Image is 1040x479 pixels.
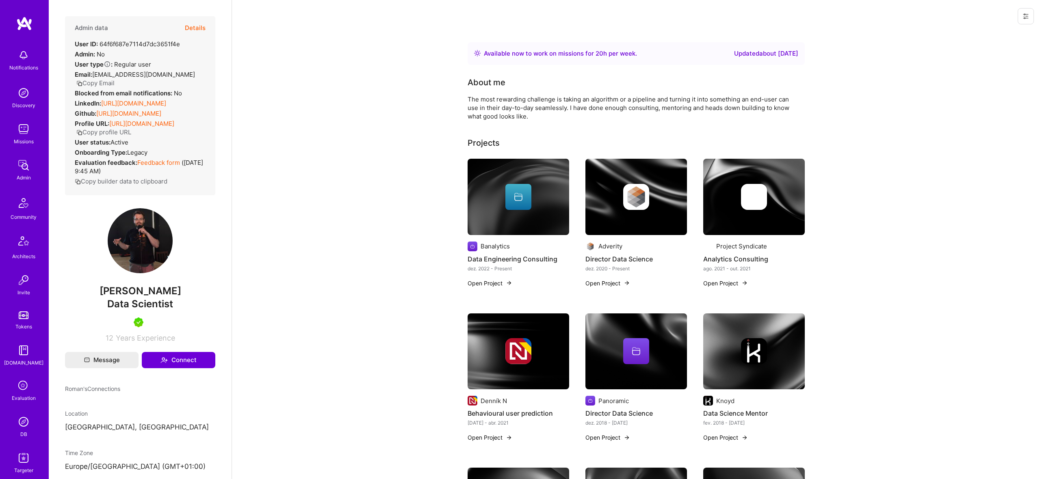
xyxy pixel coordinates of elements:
[703,279,748,287] button: Open Project
[14,137,34,146] div: Missions
[703,264,805,273] div: ago. 2021 - out. 2021
[17,288,30,297] div: Invite
[474,50,481,56] img: Availability
[15,121,32,137] img: teamwork
[76,129,82,136] i: icon Copy
[585,313,687,390] img: cover
[12,394,36,402] div: Evaluation
[624,280,630,286] img: arrow-right
[4,358,43,367] div: [DOMAIN_NAME]
[481,397,507,405] div: Denník N
[20,430,27,438] div: DB
[506,280,512,286] img: arrow-right
[65,352,139,368] button: Message
[15,414,32,430] img: Admin Search
[598,242,622,250] div: Adverity
[107,298,173,310] span: Data Scientist
[585,408,687,419] h4: Director Data Science
[75,89,174,97] strong: Blocked from email notifications:
[703,419,805,427] div: fev. 2018 - [DATE]
[92,71,195,78] span: [EMAIL_ADDRESS][DOMAIN_NAME]
[703,313,805,390] img: cover
[17,173,31,182] div: Admin
[585,396,595,406] img: Company logo
[12,252,35,261] div: Architects
[585,433,630,442] button: Open Project
[84,357,90,363] i: icon Mail
[468,242,477,251] img: Company logo
[741,338,767,364] img: Company logo
[624,434,630,441] img: arrow-right
[585,242,595,251] img: Company logo
[75,99,101,107] strong: LinkedIn:
[14,193,33,213] img: Community
[481,242,510,250] div: Banalytics
[468,279,512,287] button: Open Project
[75,89,182,97] div: No
[75,138,110,146] strong: User status:
[734,49,798,58] div: Updated about [DATE]
[75,120,109,127] strong: Profile URL:
[585,254,687,264] h4: Director Data Science
[76,80,82,86] i: icon Copy
[160,356,168,364] i: icon Connect
[585,264,687,273] div: dez. 2020 - Present
[716,397,734,405] div: Knoyd
[585,159,687,235] img: cover
[468,313,569,390] img: cover
[65,462,215,472] p: Europe/[GEOGRAPHIC_DATA] (GMT+01:00 )
[15,272,32,288] img: Invite
[75,50,105,58] div: No
[703,396,713,406] img: Company logo
[703,242,713,251] img: Company logo
[75,24,108,32] h4: Admin data
[75,159,137,166] strong: Evaluation feedback:
[505,338,531,364] img: Company logo
[108,208,173,273] img: User Avatar
[65,409,215,418] div: Location
[134,317,143,327] img: A.Teamer in Residence
[75,40,180,48] div: 64f6f687e7114d7dc3651f4e
[75,50,95,58] strong: Admin:
[468,408,569,419] h4: Behavioural user prediction
[468,137,500,149] div: Projects
[741,280,748,286] img: arrow-right
[75,177,167,186] button: Copy builder data to clipboard
[703,254,805,264] h4: Analytics Consulting
[76,128,131,136] button: Copy profile URL
[14,233,33,252] img: Architects
[11,213,37,221] div: Community
[14,466,33,475] div: Targeter
[506,434,512,441] img: arrow-right
[15,322,32,331] div: Tokens
[468,159,569,235] img: cover
[96,110,161,117] a: [URL][DOMAIN_NAME]
[15,157,32,173] img: admin teamwork
[75,60,113,68] strong: User type :
[741,184,767,210] img: Company logo
[596,50,603,57] span: 20
[65,449,93,456] span: Time Zone
[106,334,113,342] span: 12
[127,149,147,156] span: legacy
[468,76,505,88] div: About me
[110,138,128,146] span: Active
[9,63,38,72] div: Notifications
[716,242,767,250] div: Project Syndicate
[741,434,748,441] img: arrow-right
[75,40,98,48] strong: User ID:
[468,396,477,406] img: Company logo
[484,49,637,58] div: Available now to work on missions for h per week .
[703,433,748,442] button: Open Project
[585,279,630,287] button: Open Project
[12,101,35,110] div: Discovery
[65,423,215,432] p: [GEOGRAPHIC_DATA], [GEOGRAPHIC_DATA]
[75,149,127,156] strong: Onboarding Type:
[185,16,206,40] button: Details
[598,397,629,405] div: Panoramic
[65,285,215,297] span: [PERSON_NAME]
[137,159,180,166] a: Feedback form
[623,184,649,210] img: Company logo
[19,311,28,319] img: tokens
[703,408,805,419] h4: Data Science Mentor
